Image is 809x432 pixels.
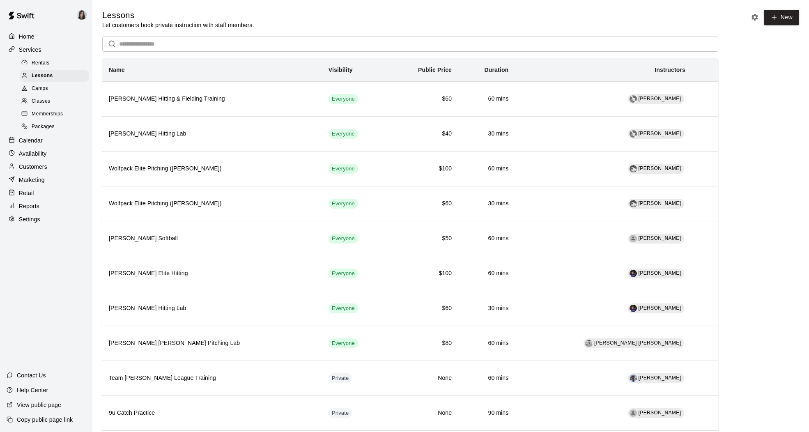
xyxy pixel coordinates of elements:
[19,32,34,41] p: Home
[17,401,61,409] p: View public page
[20,95,92,108] a: Classes
[7,134,86,147] a: Calendar
[393,304,452,313] h6: $60
[20,69,92,82] a: Lessons
[77,10,87,20] img: Renee Ramos
[7,44,86,56] div: Services
[465,199,508,208] h6: 30 mins
[7,200,86,212] div: Reports
[20,57,89,69] div: Rentals
[465,164,508,173] h6: 60 mins
[393,339,452,348] h6: $80
[329,340,358,347] span: Everyone
[749,11,761,23] button: Lesson settings
[19,46,41,54] p: Services
[32,59,50,67] span: Rentals
[7,187,86,199] a: Retail
[109,199,315,208] h6: Wolfpack Elite Pitching ([PERSON_NAME])
[20,83,92,95] a: Camps
[393,374,452,383] h6: None
[639,270,681,276] span: [PERSON_NAME]
[465,409,508,418] h6: 90 mins
[329,375,352,382] span: Private
[19,176,45,184] p: Marketing
[630,235,637,242] div: Laney Leavitt
[630,270,637,277] img: Brandon Barnes
[329,234,358,244] div: This service is visible to all of your customers
[465,339,508,348] h6: 60 mins
[329,338,358,348] div: This service is visible to all of your customers
[465,129,508,138] h6: 30 mins
[329,269,358,278] div: This service is visible to all of your customers
[109,67,125,73] b: Name
[639,305,681,311] span: [PERSON_NAME]
[393,269,452,278] h6: $100
[329,130,358,138] span: Everyone
[32,123,55,131] span: Packages
[465,269,508,278] h6: 60 mins
[102,21,254,29] p: Let customers book private instruction with staff members.
[465,94,508,103] h6: 60 mins
[109,409,315,418] h6: 9u Catch Practice
[329,165,358,173] span: Everyone
[630,95,637,103] img: Kyle Harvey
[630,200,637,207] img: Brian Wolfe
[630,409,637,417] div: Wade Calvert
[109,269,315,278] h6: [PERSON_NAME] Elite Hitting
[764,10,799,25] a: New
[109,339,315,348] h6: [PERSON_NAME] [PERSON_NAME] Pitching Lab
[329,303,358,313] div: This service is visible to all of your customers
[655,67,685,73] b: Instructors
[393,129,452,138] h6: $40
[17,416,73,424] p: Copy public page link
[393,409,452,418] h6: None
[329,373,352,383] div: This service is hidden, and can only be accessed via a direct link
[329,305,358,313] span: Everyone
[7,30,86,43] a: Home
[20,121,89,133] div: Packages
[329,235,358,243] span: Everyone
[585,340,593,347] img: Connor Menez
[393,164,452,173] h6: $100
[19,215,40,223] p: Settings
[329,67,353,73] b: Visibility
[639,375,681,381] span: [PERSON_NAME]
[639,96,681,101] span: [PERSON_NAME]
[485,67,509,73] b: Duration
[19,149,47,158] p: Availability
[75,7,92,23] div: Renee Ramos
[329,200,358,208] span: Everyone
[7,161,86,173] div: Customers
[630,305,637,312] div: Brandon Barnes
[393,199,452,208] h6: $60
[20,57,92,69] a: Rentals
[7,213,86,225] a: Settings
[630,130,637,138] img: Kyle Harvey
[20,96,89,107] div: Classes
[630,375,637,382] img: Chad Ivie
[20,108,92,121] a: Memberships
[329,94,358,104] div: This service is visible to all of your customers
[329,95,358,103] span: Everyone
[109,164,315,173] h6: Wolfpack Elite Pitching ([PERSON_NAME])
[7,147,86,160] a: Availability
[7,174,86,186] a: Marketing
[594,340,681,346] span: [PERSON_NAME] [PERSON_NAME]
[109,374,315,383] h6: Team [PERSON_NAME] League Training
[329,409,352,417] span: Private
[19,163,47,171] p: Customers
[393,234,452,243] h6: $50
[32,110,63,118] span: Memberships
[17,371,46,379] p: Contact Us
[329,199,358,209] div: This service is visible to all of your customers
